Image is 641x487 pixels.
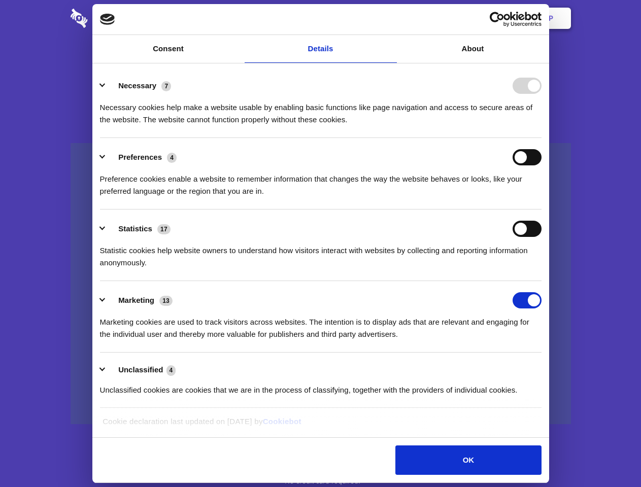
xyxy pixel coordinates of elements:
a: Pricing [298,3,342,34]
h1: Eliminate Slack Data Loss. [71,46,571,82]
a: Cookiebot [263,417,301,426]
div: Statistic cookies help website owners to understand how visitors interact with websites by collec... [100,237,542,269]
div: Cookie declaration last updated on [DATE] by [95,415,546,435]
img: logo-wordmark-white-trans-d4663122ce5f474addd5e946df7df03e33cb6a1c49d2221995e7729f52c070b2.svg [71,9,157,28]
button: Preferences (4) [100,149,183,165]
a: Consent [92,35,245,63]
label: Statistics [118,224,152,233]
div: Marketing cookies are used to track visitors across websites. The intention is to display ads tha... [100,308,542,340]
iframe: Drift Widget Chat Controller [590,436,629,475]
button: Unclassified (4) [100,364,182,376]
span: 13 [159,296,173,306]
button: Marketing (13) [100,292,179,308]
h4: Auto-redaction of sensitive data, encrypted data sharing and self-destructing private chats. Shar... [71,92,571,126]
img: logo [100,14,115,25]
span: 7 [161,81,171,91]
label: Necessary [118,81,156,90]
a: Contact [412,3,458,34]
div: Unclassified cookies are cookies that we are in the process of classifying, together with the pro... [100,376,542,396]
a: Wistia video thumbnail [71,143,571,425]
a: Usercentrics Cookiebot - opens in a new window [453,12,542,27]
a: Details [245,35,397,63]
button: Necessary (7) [100,78,178,94]
button: Statistics (17) [100,221,177,237]
span: 4 [167,153,177,163]
label: Marketing [118,296,154,304]
span: 4 [166,365,176,375]
button: OK [395,445,541,475]
span: 17 [157,224,171,234]
a: About [397,35,549,63]
div: Necessary cookies help make a website usable by enabling basic functions like page navigation and... [100,94,542,126]
a: Login [460,3,504,34]
label: Preferences [118,153,162,161]
div: Preference cookies enable a website to remember information that changes the way the website beha... [100,165,542,197]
